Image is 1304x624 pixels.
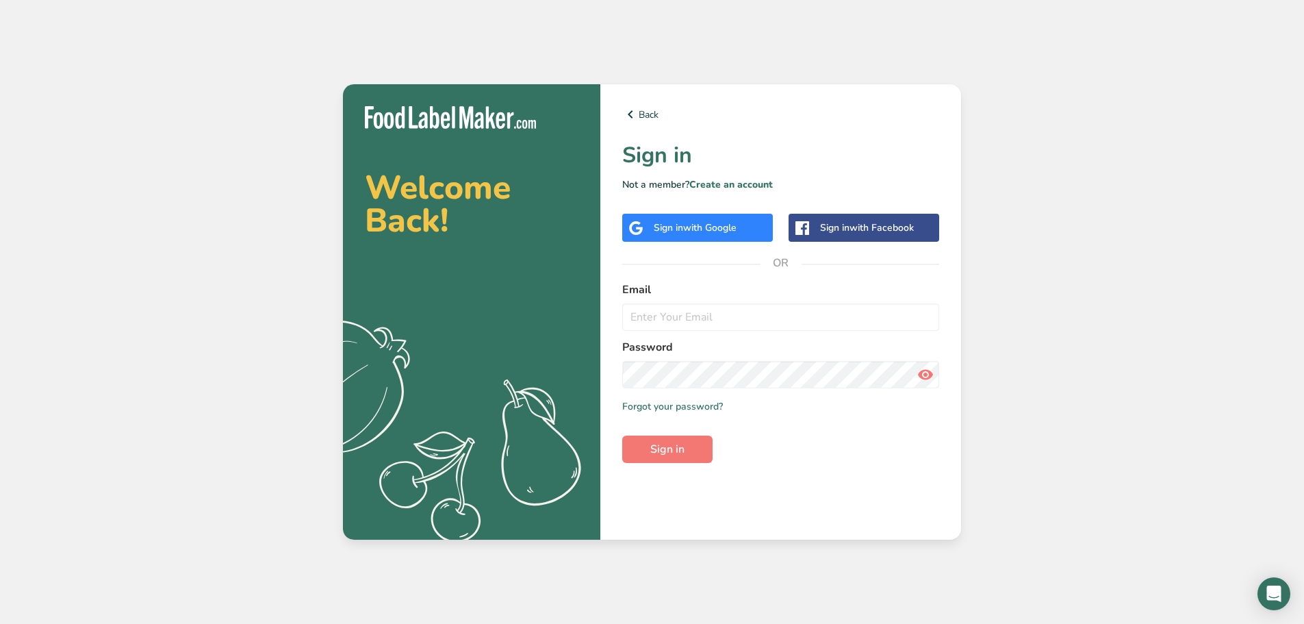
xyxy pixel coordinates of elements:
[622,399,723,414] a: Forgot your password?
[622,339,939,355] label: Password
[820,221,914,235] div: Sign in
[1257,577,1290,610] div: Open Intercom Messenger
[365,171,578,237] h2: Welcome Back!
[650,441,685,458] span: Sign in
[683,221,737,234] span: with Google
[622,282,939,298] label: Email
[760,242,802,284] span: OR
[849,221,914,234] span: with Facebook
[622,139,939,172] h1: Sign in
[365,106,536,129] img: Food Label Maker
[654,221,737,235] div: Sign in
[622,106,939,123] a: Back
[622,436,713,463] button: Sign in
[622,303,939,331] input: Enter Your Email
[689,178,773,191] a: Create an account
[622,177,939,192] p: Not a member?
